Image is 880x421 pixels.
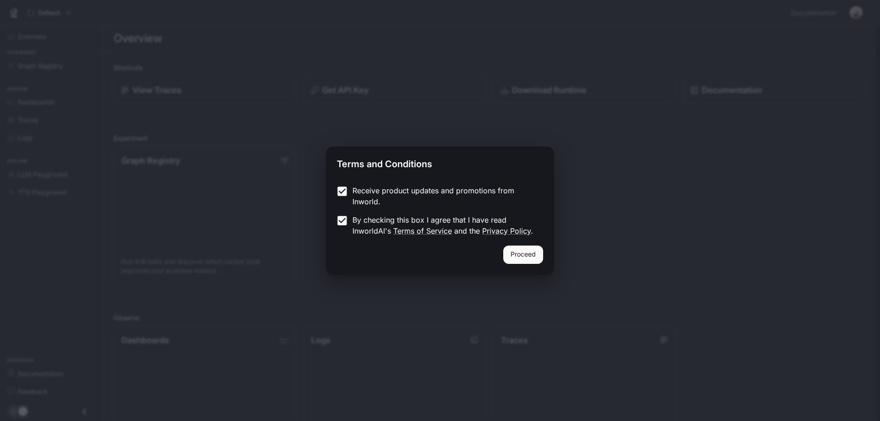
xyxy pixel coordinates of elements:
p: Receive product updates and promotions from Inworld. [352,185,536,207]
p: By checking this box I agree that I have read InworldAI's and the . [352,214,536,236]
button: Proceed [503,246,543,264]
a: Terms of Service [393,226,452,235]
h2: Terms and Conditions [326,147,554,178]
a: Privacy Policy [482,226,531,235]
